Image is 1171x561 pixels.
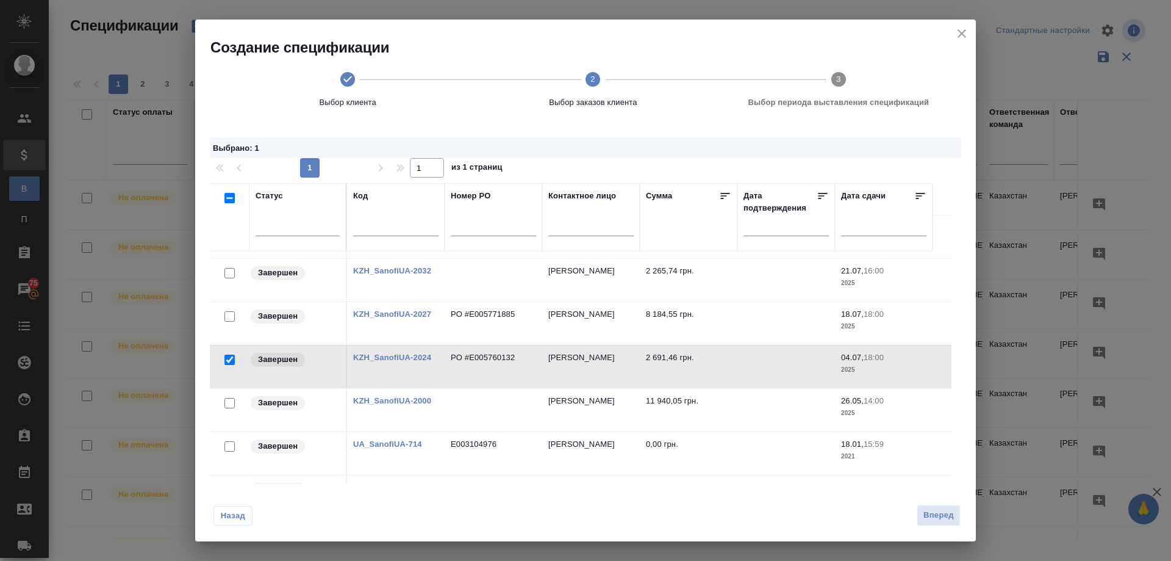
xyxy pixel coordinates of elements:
[445,476,542,518] td: E002867914
[953,24,971,43] button: close
[923,509,954,523] span: Вперед
[721,96,956,109] span: Выбор периода выставления спецификаций
[864,266,884,275] p: 16:00
[640,346,737,388] td: 2 691,46 грн.
[841,440,864,449] p: 18.01,
[258,310,298,322] p: Завершен
[451,190,490,202] div: Номер PO
[864,483,884,492] p: 16:00
[451,160,503,178] span: из 1 страниц
[210,38,976,57] h2: Создание спецификации
[258,440,298,452] p: Завершен
[841,266,864,275] p: 21.07,
[542,302,640,345] td: [PERSON_NAME]
[258,267,298,279] p: Завершен
[841,451,926,463] p: 2021
[445,346,542,388] td: PO #E005760132
[353,309,431,319] a: KZH_SanofiUA-2027
[917,505,961,526] button: Вперед
[864,309,884,319] p: 18:00
[445,302,542,345] td: PO #E005771885
[445,432,542,475] td: E003104976
[353,440,422,449] a: UA_SanofiUA-714
[256,190,283,202] div: Статус
[475,96,711,109] span: Выбор заказов клиента
[640,389,737,432] td: 11 940,05 грн.
[213,506,252,526] button: Назад
[864,440,884,449] p: 15:59
[258,397,298,409] p: Завершен
[836,74,840,84] text: 3
[841,309,864,319] p: 18.07,
[542,432,640,475] td: [PERSON_NAME]
[353,396,431,405] a: KZH_SanofiUA-2000
[548,190,616,202] div: Контактное лицо
[640,432,737,475] td: 0,00 грн.
[841,277,926,289] p: 2025
[542,476,640,518] td: Каневский Роман
[258,483,298,496] p: Завершен
[353,190,368,202] div: Код
[841,483,864,492] p: 18.09,
[258,353,298,366] p: Завершен
[841,320,926,333] p: 2025
[841,407,926,419] p: 2025
[640,476,737,518] td: 0,00 грн.
[841,396,864,405] p: 26.05,
[864,353,884,362] p: 18:00
[542,259,640,302] td: [PERSON_NAME]
[864,396,884,405] p: 14:00
[640,259,737,302] td: 2 265,74 грн.
[353,483,422,492] a: UA_SanofiUA-485
[743,190,817,214] div: Дата подтверждения
[591,74,595,84] text: 2
[230,96,465,109] span: Выбор клиента
[640,302,737,345] td: 8 184,55 грн.
[841,353,864,362] p: 04.07,
[646,190,672,206] div: Сумма
[220,510,246,522] span: Назад
[213,143,259,153] span: Выбрано : 1
[353,266,431,275] a: KZH_SanofiUA-2032
[542,346,640,388] td: [PERSON_NAME]
[841,364,926,376] p: 2025
[353,353,431,362] a: KZH_SanofiUA-2024
[841,190,886,206] div: Дата сдачи
[542,389,640,432] td: [PERSON_NAME]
